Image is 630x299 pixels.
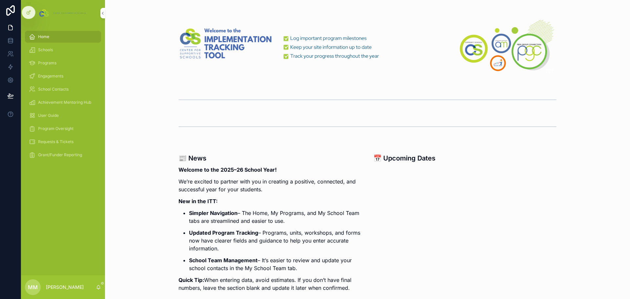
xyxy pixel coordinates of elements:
[25,70,101,82] a: Engagements
[46,284,84,290] p: [PERSON_NAME]
[25,110,101,121] a: User Guide
[25,57,101,69] a: Programs
[25,123,101,135] a: Program Oversight
[38,113,59,118] span: User Guide
[25,31,101,43] a: Home
[38,60,56,66] span: Programs
[189,229,362,252] p: – Programs, units, workshops, and forms now have clearer fields and guidance to help you enter ac...
[178,178,362,193] p: We’re excited to partner with you in creating a positive, connected, and successful year for your...
[189,229,258,236] strong: Updated Program Tracking
[178,166,277,173] strong: Welcome to the 2025–26 School Year!
[25,149,101,161] a: Grant/Funder Reporting
[25,44,101,56] a: Schools
[178,198,218,204] strong: New in the ITT:
[21,26,105,169] div: scrollable content
[38,100,91,105] span: Achievement Mentoring Hub
[178,276,362,292] p: When entering data, avoid estimates. If you don’t have final numbers, leave the section blank and...
[38,126,73,131] span: Program Oversight
[38,87,69,92] span: School Contacts
[189,256,362,272] p: – It’s easier to review and update your school contacts in the My School Team tab.
[178,153,362,163] h3: 📰 News
[28,283,38,291] span: MM
[178,277,204,283] strong: Quick Tip:
[373,153,556,163] h3: 📅 Upcoming Dates
[178,16,556,73] img: 33327-ITT-Banner-Noloco-(4).png
[38,47,53,53] span: Schools
[25,83,101,95] a: School Contacts
[38,34,49,39] span: Home
[189,257,258,264] strong: School Team Management
[25,96,101,108] a: Achievement Mentoring Hub
[189,209,362,225] p: – The Home, My Programs, and My School Team tabs are streamlined and easier to use.
[25,136,101,148] a: Requests & Tickets
[38,152,82,158] span: Grant/Funder Reporting
[38,8,88,18] img: App logo
[38,139,73,144] span: Requests & Tickets
[38,74,63,79] span: Engagements
[189,210,238,216] strong: Simpler Navigation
